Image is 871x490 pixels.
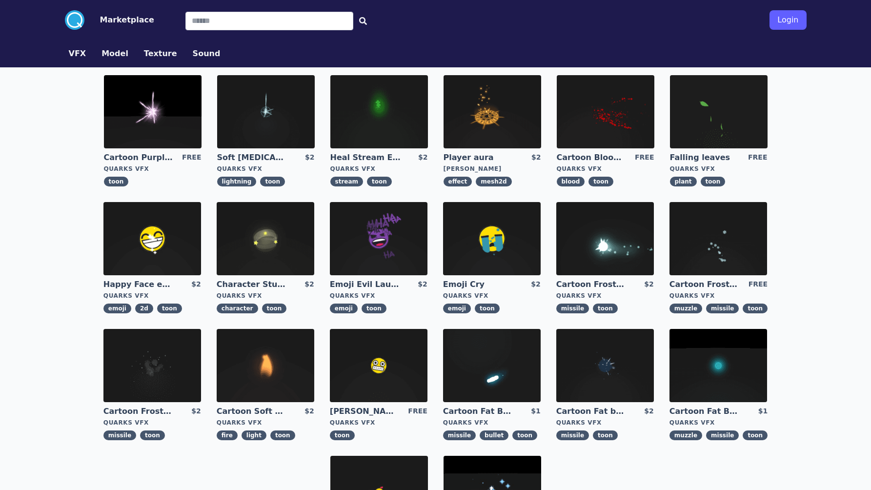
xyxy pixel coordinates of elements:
div: Quarks VFX [217,292,314,300]
a: Character Stun Effect [217,279,287,290]
a: Cartoon Frost Missile Muzzle Flash [669,279,740,290]
div: $2 [644,406,653,417]
span: toon [743,430,768,440]
a: Model [94,48,136,60]
a: Emoji Evil Laugh [330,279,400,290]
span: toon [367,177,392,186]
div: FREE [748,152,767,163]
button: Sound [193,48,221,60]
img: imgAlt [330,75,428,148]
a: Emoji Cry [443,279,513,290]
span: toon [743,304,768,313]
a: Sound [185,48,228,60]
span: emoji [330,304,358,313]
a: Cartoon Frost Missile [556,279,627,290]
span: toon [593,304,618,313]
span: character [217,304,258,313]
div: Quarks VFX [443,419,541,427]
span: bullet [480,430,508,440]
a: Cartoon Fat Bullet Muzzle Flash [669,406,740,417]
span: toon [512,430,537,440]
button: Model [101,48,128,60]
span: 2d [135,304,153,313]
span: fire [217,430,238,440]
img: imgAlt [104,75,202,148]
button: Login [770,10,806,30]
div: Quarks VFX [557,165,654,173]
a: Login [770,6,806,34]
div: $2 [191,279,201,290]
span: missile [706,430,739,440]
a: Marketplace [84,14,154,26]
div: $2 [305,152,314,163]
span: toon [593,430,618,440]
span: toon [104,177,129,186]
div: $2 [418,279,427,290]
a: Player aura [444,152,514,163]
span: muzzle [669,304,702,313]
span: effect [444,177,472,186]
div: Quarks VFX [330,165,428,173]
img: imgAlt [670,75,768,148]
div: Quarks VFX [443,292,541,300]
img: imgAlt [556,202,654,275]
img: imgAlt [669,202,767,275]
span: missile [103,430,136,440]
button: Texture [144,48,177,60]
a: [PERSON_NAME] [330,406,400,417]
div: $1 [531,406,540,417]
a: VFX [61,48,94,60]
button: VFX [69,48,86,60]
span: missile [706,304,739,313]
span: plant [670,177,697,186]
span: toon [140,430,165,440]
span: toon [475,304,500,313]
div: $2 [531,279,540,290]
a: Happy Face emoji [103,279,174,290]
a: Soft [MEDICAL_DATA] [217,152,287,163]
div: Quarks VFX [103,419,201,427]
div: $2 [531,152,541,163]
div: FREE [635,152,654,163]
span: missile [556,304,589,313]
div: Quarks VFX [103,292,201,300]
a: Heal Stream Effect [330,152,401,163]
span: toon [701,177,726,186]
img: imgAlt [217,329,314,402]
a: Cartoon Soft CandleLight [217,406,287,417]
span: muzzle [669,430,702,440]
div: $2 [644,279,653,290]
span: emoji [443,304,471,313]
img: imgAlt [669,329,767,402]
span: toon [330,430,355,440]
div: Quarks VFX [330,292,427,300]
div: [PERSON_NAME] [444,165,541,173]
div: Quarks VFX [670,165,768,173]
span: mesh2d [476,177,511,186]
div: Quarks VFX [556,292,654,300]
img: imgAlt [443,202,541,275]
span: toon [588,177,613,186]
img: imgAlt [217,202,314,275]
div: Quarks VFX [104,165,202,173]
span: blood [557,177,585,186]
div: FREE [182,152,201,163]
div: $2 [418,152,427,163]
div: Quarks VFX [669,419,768,427]
img: imgAlt [330,202,427,275]
button: Marketplace [100,14,154,26]
a: Cartoon Fat Bullet [443,406,513,417]
div: $1 [758,406,768,417]
a: Cartoon Blood Splash [557,152,627,163]
img: imgAlt [557,75,654,148]
div: Quarks VFX [556,419,654,427]
span: toon [260,177,285,186]
div: Quarks VFX [217,165,315,173]
img: imgAlt [556,329,654,402]
span: lightning [217,177,257,186]
a: Texture [136,48,185,60]
img: imgAlt [217,75,315,148]
div: FREE [408,406,427,417]
span: missile [556,430,589,440]
img: imgAlt [443,329,541,402]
